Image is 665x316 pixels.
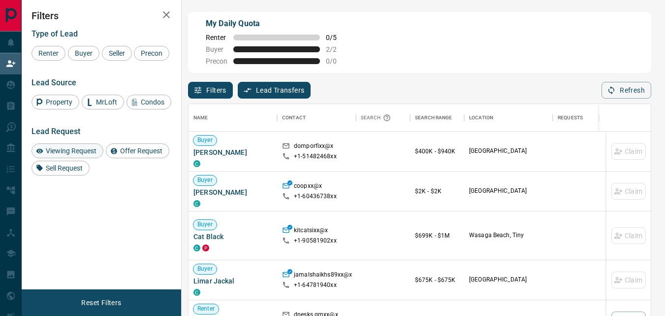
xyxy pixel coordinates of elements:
[188,82,233,99] button: Filters
[32,95,79,109] div: Property
[193,276,272,286] span: Limar Jackal
[193,220,217,229] span: Buyer
[602,82,651,99] button: Refresh
[415,276,459,284] p: $675K - $675K
[193,187,272,197] span: [PERSON_NAME]
[469,276,548,284] p: [GEOGRAPHIC_DATA]
[553,104,641,132] div: Requests
[193,289,200,296] div: condos.ca
[189,104,277,132] div: Name
[193,232,272,242] span: Cat Black
[193,305,219,313] span: Renter
[326,45,348,53] span: 2 / 2
[193,147,272,157] span: [PERSON_NAME]
[193,176,217,184] span: Buyer
[469,104,493,132] div: Location
[202,245,209,251] div: property.ca
[137,49,166,57] span: Precon
[277,104,356,132] div: Contact
[193,136,217,144] span: Buyer
[106,143,169,158] div: Offer Request
[32,46,65,61] div: Renter
[415,147,459,156] p: $400K - $940K
[32,78,76,87] span: Lead Source
[117,147,166,155] span: Offer Request
[82,95,124,109] div: MrLoft
[42,164,86,172] span: Sell Request
[193,265,217,273] span: Buyer
[193,160,200,167] div: condos.ca
[558,104,583,132] div: Requests
[464,104,553,132] div: Location
[469,231,548,240] p: Wasaga Beach, Tiny
[68,46,99,61] div: Buyer
[93,98,121,106] span: MrLoft
[326,34,348,41] span: 0 / 5
[35,49,62,57] span: Renter
[282,104,306,132] div: Contact
[193,245,200,251] div: condos.ca
[134,46,169,61] div: Precon
[105,49,128,57] span: Seller
[206,45,227,53] span: Buyer
[32,161,90,176] div: Sell Request
[32,143,103,158] div: Viewing Request
[294,281,337,289] p: +1- 64781940xx
[294,142,334,152] p: domporfixx@x
[415,104,452,132] div: Search Range
[193,200,200,207] div: condos.ca
[32,29,78,38] span: Type of Lead
[326,57,348,65] span: 0 / 0
[32,10,171,22] h2: Filters
[75,294,127,311] button: Reset Filters
[238,82,311,99] button: Lead Transfers
[206,18,348,30] p: My Daily Quota
[42,98,76,106] span: Property
[361,104,393,132] div: Search
[206,34,227,41] span: Renter
[294,237,337,245] p: +1- 90581902xx
[469,187,548,195] p: [GEOGRAPHIC_DATA]
[294,271,352,281] p: jamalshaikhs89xx@x
[294,192,337,201] p: +1- 60436738xx
[42,147,100,155] span: Viewing Request
[102,46,132,61] div: Seller
[294,226,328,237] p: kitcatsixx@x
[206,57,227,65] span: Precon
[415,231,459,240] p: $699K - $1M
[127,95,171,109] div: Condos
[294,152,337,161] p: +1- 51482468xx
[32,127,80,136] span: Lead Request
[415,187,459,196] p: $2K - $2K
[71,49,96,57] span: Buyer
[469,147,548,155] p: [GEOGRAPHIC_DATA]
[294,182,322,192] p: coopxx@x
[410,104,464,132] div: Search Range
[137,98,168,106] span: Condos
[193,104,208,132] div: Name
